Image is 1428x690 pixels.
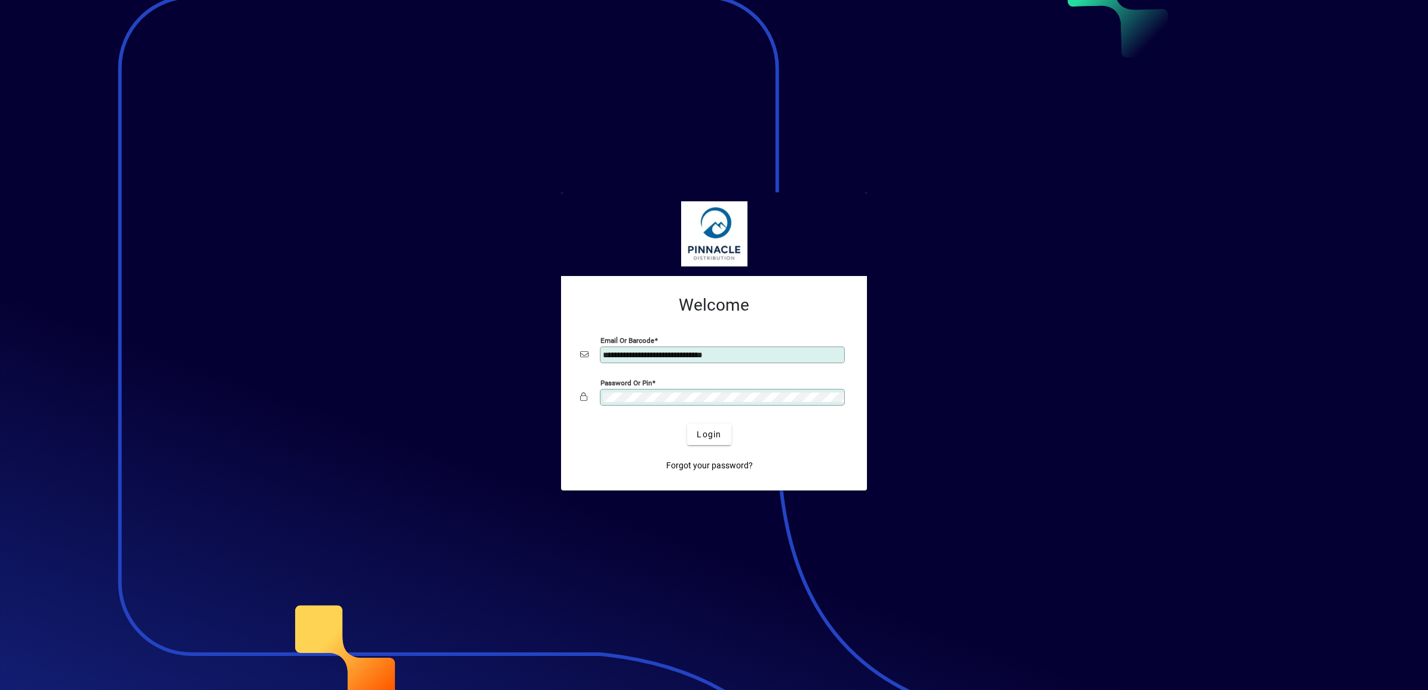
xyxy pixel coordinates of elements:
mat-label: Password or Pin [600,379,652,387]
span: Login [697,428,721,441]
mat-label: Email or Barcode [600,336,654,345]
span: Forgot your password? [666,459,753,472]
a: Forgot your password? [661,455,758,476]
h2: Welcome [580,295,848,315]
button: Login [687,424,731,445]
